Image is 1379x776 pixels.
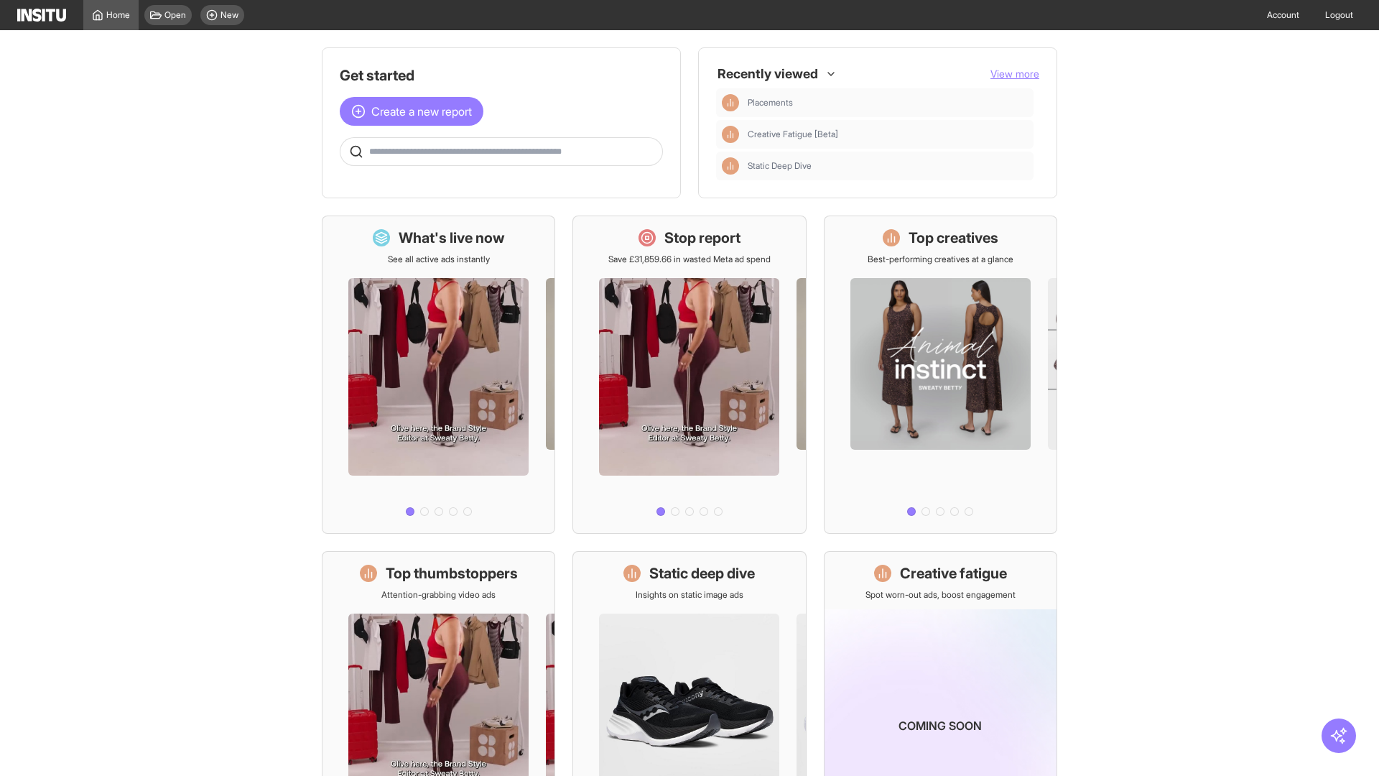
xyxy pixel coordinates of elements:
[748,97,1028,108] span: Placements
[664,228,740,248] h1: Stop report
[909,228,998,248] h1: Top creatives
[388,254,490,265] p: See all active ads instantly
[608,254,771,265] p: Save £31,859.66 in wasted Meta ad spend
[722,157,739,175] div: Insights
[322,216,555,534] a: What's live nowSee all active ads instantly
[990,67,1039,81] button: View more
[381,589,496,601] p: Attention-grabbing video ads
[990,68,1039,80] span: View more
[824,216,1057,534] a: Top creativesBest-performing creatives at a glance
[340,65,663,86] h1: Get started
[748,160,1028,172] span: Static Deep Dive
[748,97,793,108] span: Placements
[386,563,518,583] h1: Top thumbstoppers
[572,216,806,534] a: Stop reportSave £31,859.66 in wasted Meta ad spend
[748,160,812,172] span: Static Deep Dive
[106,9,130,21] span: Home
[636,589,743,601] p: Insights on static image ads
[340,97,483,126] button: Create a new report
[722,94,739,111] div: Insights
[748,129,1028,140] span: Creative Fatigue [Beta]
[371,103,472,120] span: Create a new report
[868,254,1013,265] p: Best-performing creatives at a glance
[748,129,838,140] span: Creative Fatigue [Beta]
[164,9,186,21] span: Open
[722,126,739,143] div: Insights
[399,228,505,248] h1: What's live now
[649,563,755,583] h1: Static deep dive
[17,9,66,22] img: Logo
[220,9,238,21] span: New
